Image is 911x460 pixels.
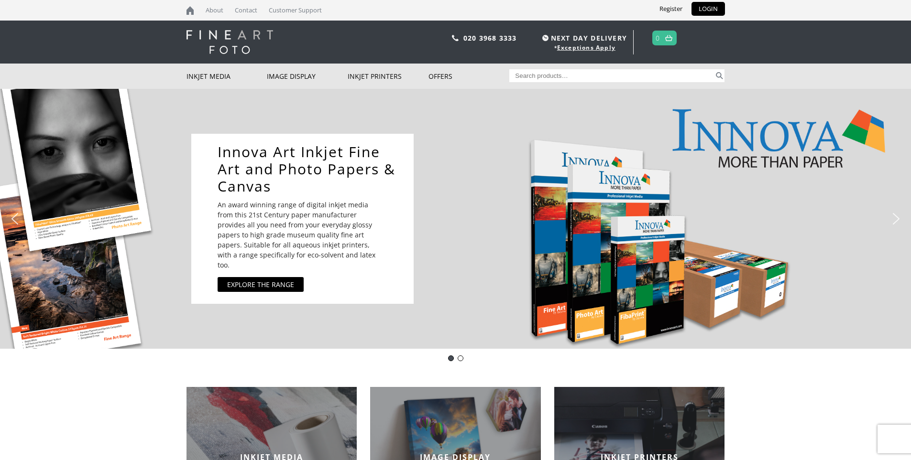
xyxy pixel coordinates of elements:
a: Image Display [267,64,348,89]
img: time.svg [542,35,549,41]
a: Inkjet Printers [348,64,428,89]
img: basket.svg [665,35,672,41]
button: Search [714,69,725,82]
a: EXPLORE THE RANGE [218,277,304,292]
a: Innova Art Inkjet Fine Art and Photo Papers & Canvas [218,143,397,195]
a: Offers [428,64,509,89]
img: phone.svg [452,35,459,41]
a: Register [652,2,690,16]
a: Exceptions Apply [557,43,615,52]
img: next arrow [889,211,904,226]
a: 020 3968 3333 [463,33,517,43]
a: 0 [656,31,660,45]
p: An award winning range of digital inkjet media from this 21st Century paper manufacturer provides... [218,200,385,270]
a: Inkjet Media [187,64,267,89]
div: Innova-general [448,355,454,361]
span: NEXT DAY DELIVERY [540,32,627,43]
div: EXPLORE THE RANGE [227,279,294,289]
div: Choose slide to display. [446,353,465,363]
img: logo-white.svg [187,30,273,54]
input: Search products… [509,69,714,82]
a: LOGIN [691,2,725,16]
div: pinch book [458,355,463,361]
div: Innova Art Inkjet Fine Art and Photo Papers & CanvasAn award winning range of digital inkjet medi... [191,134,414,304]
img: previous arrow [7,211,22,226]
